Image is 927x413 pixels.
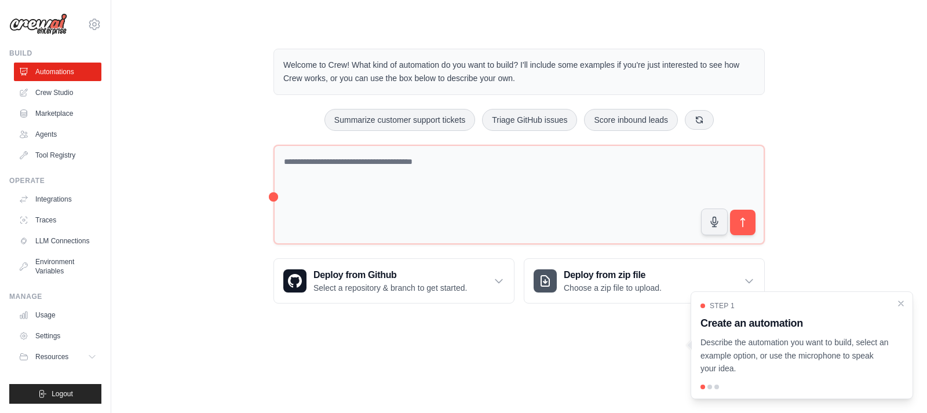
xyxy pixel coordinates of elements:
span: Resources [35,352,68,361]
span: Logout [52,389,73,399]
h3: Deploy from zip file [564,268,662,282]
p: Choose a zip file to upload. [564,282,662,294]
button: Summarize customer support tickets [324,109,475,131]
img: Logo [9,13,67,35]
div: Build [9,49,101,58]
div: Manage [9,292,101,301]
button: Score inbound leads [584,109,678,131]
span: Step 1 [710,301,735,310]
a: Environment Variables [14,253,101,280]
h3: Deploy from Github [313,268,467,282]
a: LLM Connections [14,232,101,250]
a: Automations [14,63,101,81]
a: Crew Studio [14,83,101,102]
a: Settings [14,327,101,345]
button: Resources [14,348,101,366]
a: Agents [14,125,101,144]
a: Tool Registry [14,146,101,165]
button: Triage GitHub issues [482,109,577,131]
button: Close walkthrough [896,299,906,308]
p: Describe the automation you want to build, select an example option, or use the microphone to spe... [700,336,889,375]
div: Operate [9,176,101,185]
button: Logout [9,384,101,404]
a: Traces [14,211,101,229]
h3: Create an automation [700,315,889,331]
p: Select a repository & branch to get started. [313,282,467,294]
a: Integrations [14,190,101,209]
a: Usage [14,306,101,324]
a: Marketplace [14,104,101,123]
p: Welcome to Crew! What kind of automation do you want to build? I'll include some examples if you'... [283,59,755,85]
